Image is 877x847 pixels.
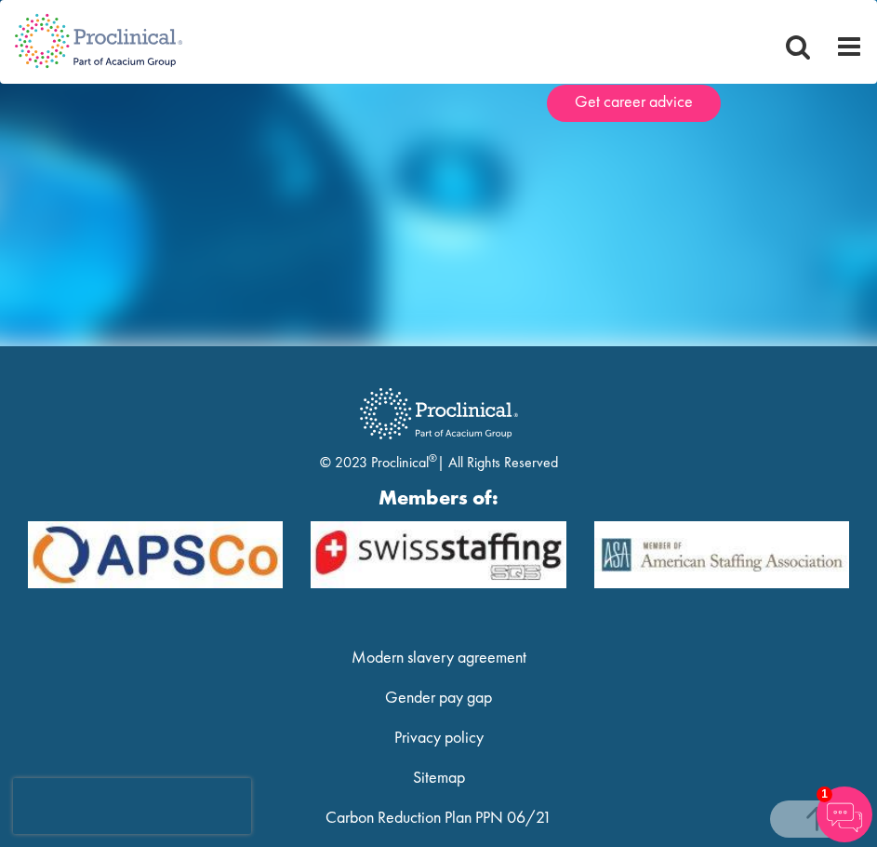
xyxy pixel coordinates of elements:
[580,521,863,589] img: APSCo
[385,686,492,707] a: Gender pay gap
[352,646,526,667] a: Modern slavery agreement
[817,786,832,802] span: 1
[394,726,484,747] a: Privacy policy
[547,85,721,122] a: Get career advice
[28,483,849,512] strong: Members of:
[14,521,297,589] img: APSCo
[326,806,551,827] a: Carbon Reduction Plan PPN 06/21
[297,521,579,589] img: APSCo
[346,375,532,452] img: Proclinical Recruitment
[13,778,251,834] iframe: reCAPTCHA
[429,450,437,465] sup: ®
[413,766,465,787] a: Sitemap
[817,786,872,842] img: Chatbot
